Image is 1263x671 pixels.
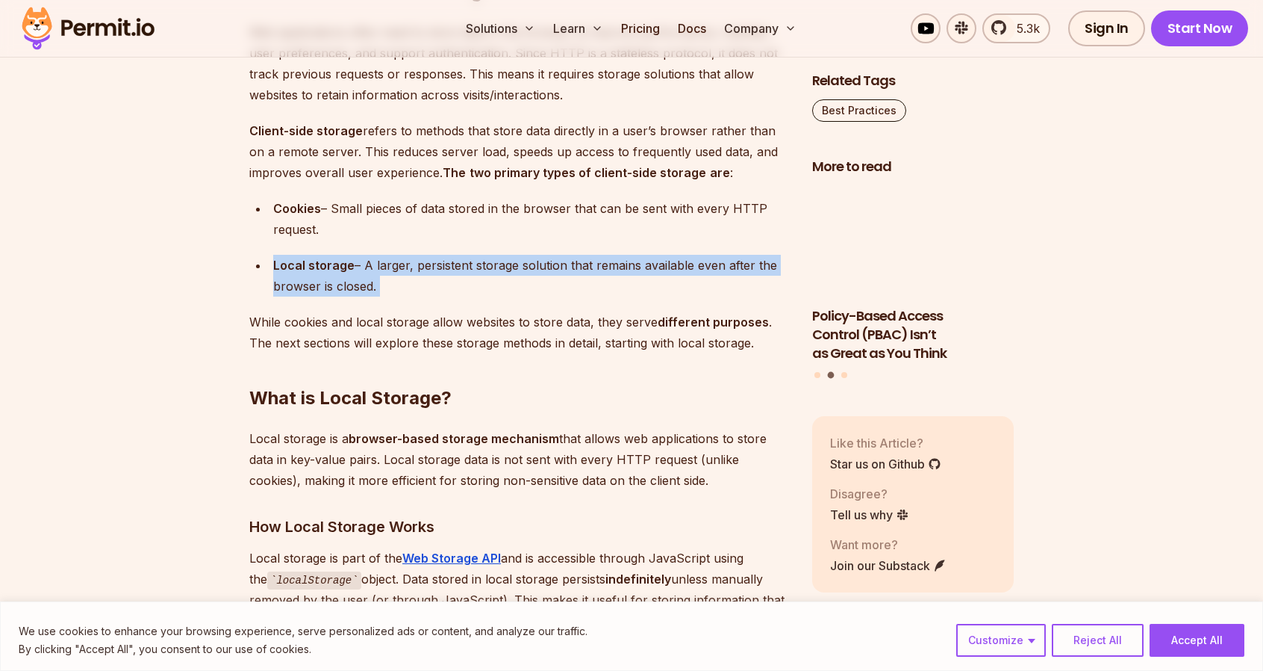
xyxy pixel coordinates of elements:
[812,72,1014,90] h2: Related Tags
[830,434,941,452] p: Like this Article?
[710,165,730,180] strong: are
[672,13,712,43] a: Docs
[658,315,769,330] strong: different purposes
[982,13,1050,43] a: 5.3k
[249,123,363,138] strong: Client-side storage
[812,185,1014,363] li: 2 of 3
[830,536,947,554] p: Want more?
[814,372,820,378] button: Go to slide 1
[19,640,587,658] p: By clicking "Accept All", you consent to our use of cookies.
[249,120,788,183] p: refers to methods that store data directly in a user’s browser rather than on a remote server. Th...
[1068,10,1145,46] a: Sign In
[1008,19,1040,37] span: 5.3k
[273,198,788,240] div: – Small pieces of data stored in the browser that can be sent with every HTTP request.
[841,372,847,378] button: Go to slide 3
[812,158,1014,176] h2: More to read
[249,22,788,105] p: Web applications often need to store data in the browser to improve performance, maintain user pr...
[273,255,788,297] div: – A larger, persistent storage solution that remains available even after the browser is closed.
[249,312,788,353] p: While cookies and local storage allow websites to store data, they serve . The next sections will...
[812,307,1014,362] h3: Policy-Based Access Control (PBAC) Isn’t as Great as You Think
[470,165,706,180] strong: two primary types of client-side storage
[830,485,909,503] p: Disagree?
[267,572,361,590] code: localStorage
[249,327,788,410] h2: What is Local Storage?
[605,572,671,587] strong: indefinitely
[249,515,788,539] h3: How Local Storage Works
[443,165,466,180] strong: The
[15,3,161,54] img: Permit logo
[402,551,501,566] a: Web Storage API
[812,185,1014,381] div: Posts
[249,428,788,491] p: Local storage is a that allows web applications to store data in key-value pairs. Local storage d...
[1150,624,1244,657] button: Accept All
[547,13,609,43] button: Learn
[718,13,802,43] button: Company
[249,548,788,632] p: Local storage is part of the and is accessible through JavaScript using the object. Data stored i...
[273,201,321,216] strong: Cookies
[812,185,1014,299] img: Policy-Based Access Control (PBAC) Isn’t as Great as You Think
[273,258,355,273] strong: Local storage
[1052,624,1144,657] button: Reject All
[812,99,906,122] a: Best Practices
[615,13,666,43] a: Pricing
[830,557,947,575] a: Join our Substack
[956,624,1046,657] button: Customize
[830,506,909,524] a: Tell us why
[828,372,835,379] button: Go to slide 2
[460,13,541,43] button: Solutions
[830,455,941,473] a: Star us on Github
[1151,10,1249,46] a: Start Now
[349,431,559,446] strong: browser-based storage mechanism
[19,622,587,640] p: We use cookies to enhance your browsing experience, serve personalized ads or content, and analyz...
